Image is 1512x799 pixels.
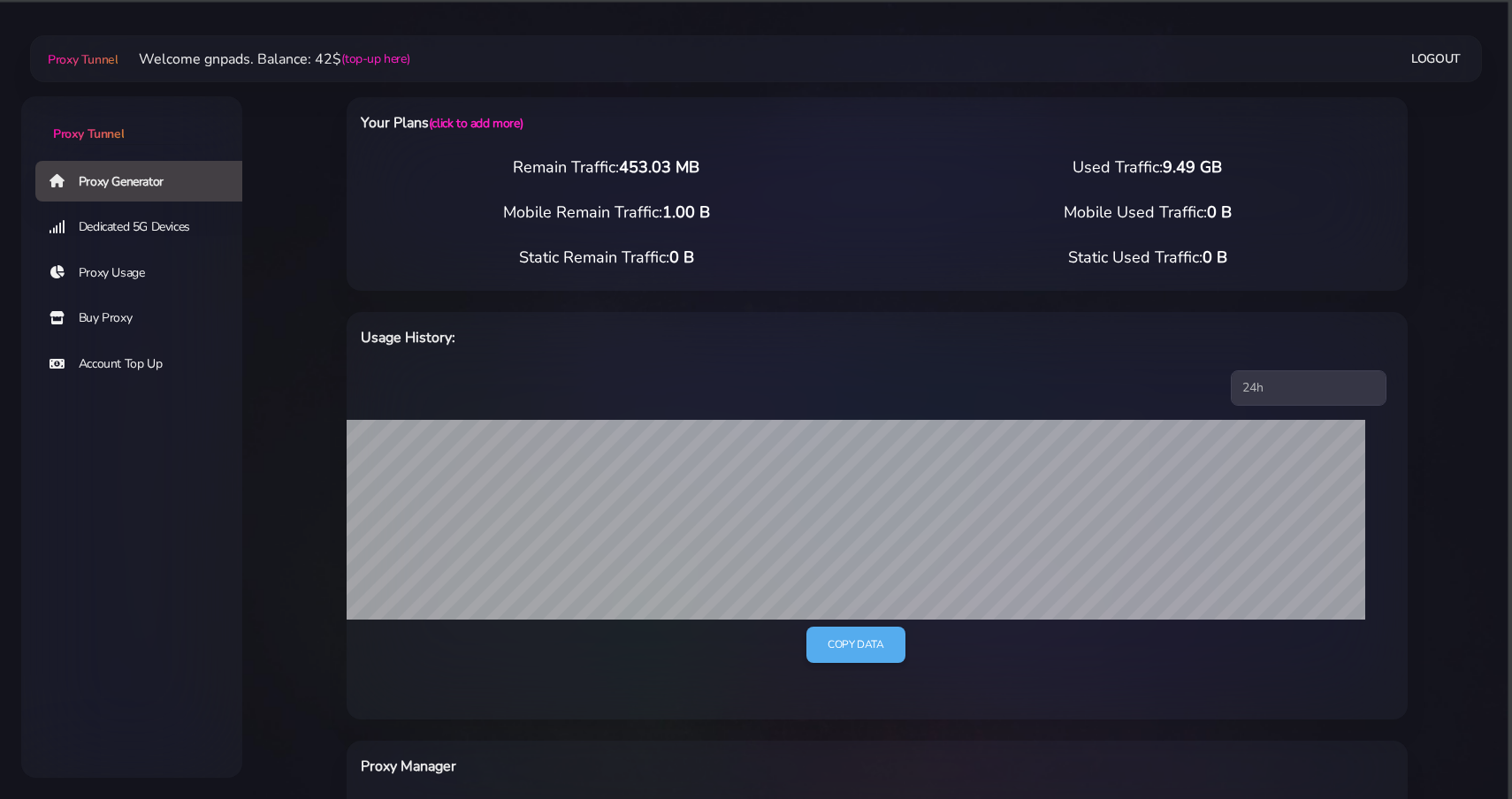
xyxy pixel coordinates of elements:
span: 0 B [1203,247,1227,268]
a: Proxy Usage [35,253,256,293]
div: Static Remain Traffic: [336,246,877,270]
div: Used Traffic: [877,156,1418,179]
span: 0 B [1207,202,1232,223]
a: Account Top Up [35,344,256,384]
li: Welcome gnpads. Balance: 42$ [118,49,409,70]
a: (click to add more) [429,115,523,132]
a: Proxy Tunnel [44,45,118,73]
div: Mobile Remain Traffic: [336,201,877,224]
div: Remain Traffic: [336,156,877,179]
div: Static Used Traffic: [877,246,1418,270]
iframe: Webchat Widget [1426,713,1490,777]
a: Proxy Tunnel [21,96,242,143]
h6: Usage History: [361,326,954,349]
span: 9.49 GB [1164,156,1223,178]
a: Proxy Generator [35,161,256,202]
a: Copy data [806,627,905,663]
h6: Your Plans [361,111,954,134]
a: Dedicated 5G Devices [35,207,256,247]
span: 453.03 MB [620,156,700,178]
a: (top-up here) [341,49,409,68]
h6: Proxy Manager [361,755,954,778]
div: Mobile Used Traffic: [877,201,1418,224]
span: Proxy Tunnel [53,126,124,142]
span: 0 B [669,247,694,268]
span: Proxy Tunnel [48,51,118,68]
a: Buy Proxy [35,298,256,339]
span: 1.00 B [662,202,710,223]
a: Logout [1411,42,1461,75]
